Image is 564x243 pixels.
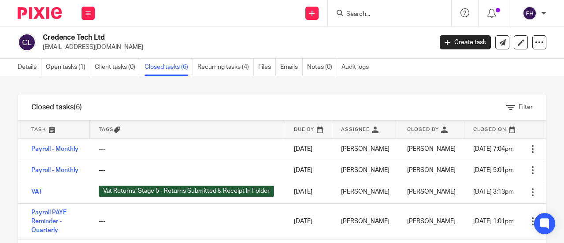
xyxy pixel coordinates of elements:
[99,217,276,226] div: ---
[473,189,514,195] span: [DATE] 3:13pm
[332,181,398,203] td: [PERSON_NAME]
[99,186,274,197] span: Vat Returns: Stage 5 - Returns Submitted & Receipt In Folder
[99,145,276,153] div: ---
[31,189,42,195] a: VAT
[31,146,78,152] a: Payroll - Monthly
[407,189,456,195] span: [PERSON_NAME]
[145,59,193,76] a: Closed tasks (6)
[345,11,425,19] input: Search
[197,59,254,76] a: Recurring tasks (4)
[341,59,373,76] a: Audit logs
[285,138,332,160] td: [DATE]
[18,33,36,52] img: svg%3E
[407,218,456,224] span: [PERSON_NAME]
[95,59,140,76] a: Client tasks (0)
[43,43,427,52] p: [EMAIL_ADDRESS][DOMAIN_NAME]
[90,121,285,138] th: Tags
[473,218,514,224] span: [DATE] 1:01pm
[407,146,456,152] span: [PERSON_NAME]
[332,160,398,181] td: [PERSON_NAME]
[31,209,67,234] a: Payroll PAYE Reminder - Quarterly
[473,167,514,173] span: [DATE] 5:01pm
[74,104,82,111] span: (6)
[519,104,533,110] span: Filter
[99,166,276,175] div: ---
[307,59,337,76] a: Notes (0)
[31,167,78,173] a: Payroll - Monthly
[18,7,62,19] img: Pixie
[46,59,90,76] a: Open tasks (1)
[473,146,514,152] span: [DATE] 7:04pm
[280,59,303,76] a: Emails
[43,33,350,42] h2: Credence Tech Ltd
[285,181,332,203] td: [DATE]
[332,138,398,160] td: [PERSON_NAME]
[258,59,276,76] a: Files
[440,35,491,49] a: Create task
[285,160,332,181] td: [DATE]
[285,203,332,239] td: [DATE]
[523,6,537,20] img: svg%3E
[407,167,456,173] span: [PERSON_NAME]
[18,59,41,76] a: Details
[31,103,82,112] h1: Closed tasks
[332,203,398,239] td: [PERSON_NAME]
